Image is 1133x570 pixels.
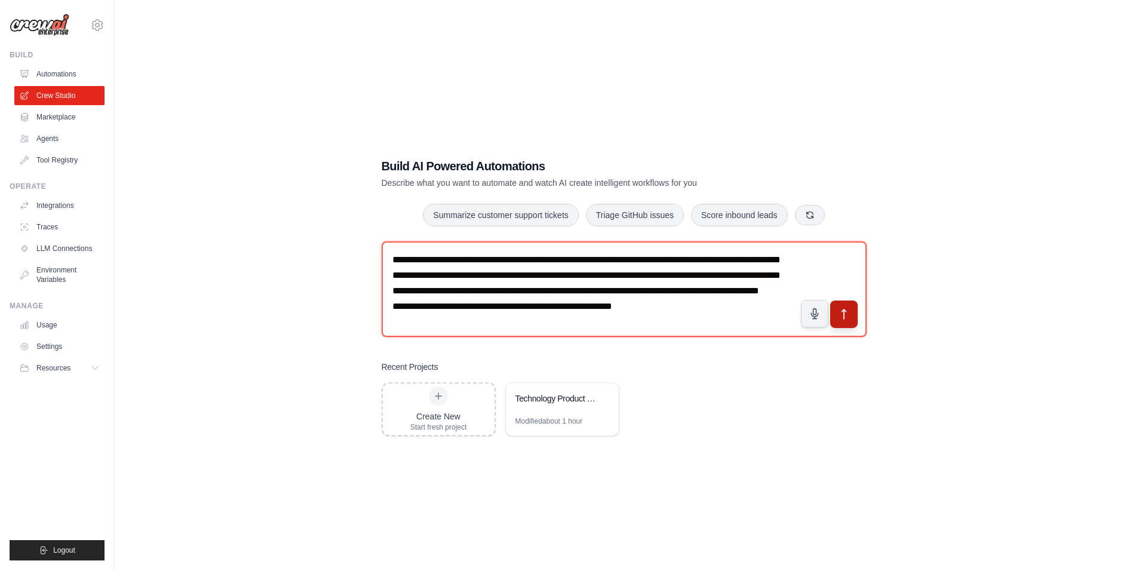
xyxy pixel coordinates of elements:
[410,422,467,432] div: Start fresh project
[1073,513,1133,570] iframe: Chat Widget
[410,410,467,422] div: Create New
[14,86,105,105] a: Crew Studio
[515,393,597,404] div: Technology Product Research Automation
[14,108,105,127] a: Marketplace
[14,65,105,84] a: Automations
[14,239,105,258] a: LLM Connections
[586,204,684,226] button: Triage GitHub issues
[10,540,105,560] button: Logout
[14,337,105,356] a: Settings
[382,361,438,373] h3: Recent Projects
[14,358,105,378] button: Resources
[10,50,105,60] div: Build
[423,204,578,226] button: Summarize customer support tickets
[691,204,788,226] button: Score inbound leads
[14,261,105,289] a: Environment Variables
[36,363,70,373] span: Resources
[14,151,105,170] a: Tool Registry
[801,300,828,327] button: Click to speak your automation idea
[10,301,105,311] div: Manage
[10,182,105,191] div: Operate
[14,217,105,237] a: Traces
[382,177,783,189] p: Describe what you want to automate and watch AI create intelligent workflows for you
[515,416,583,426] div: Modified about 1 hour
[10,14,69,36] img: Logo
[795,205,825,225] button: Get new suggestions
[382,158,783,174] h1: Build AI Powered Automations
[14,196,105,215] a: Integrations
[53,546,75,555] span: Logout
[14,129,105,148] a: Agents
[14,315,105,335] a: Usage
